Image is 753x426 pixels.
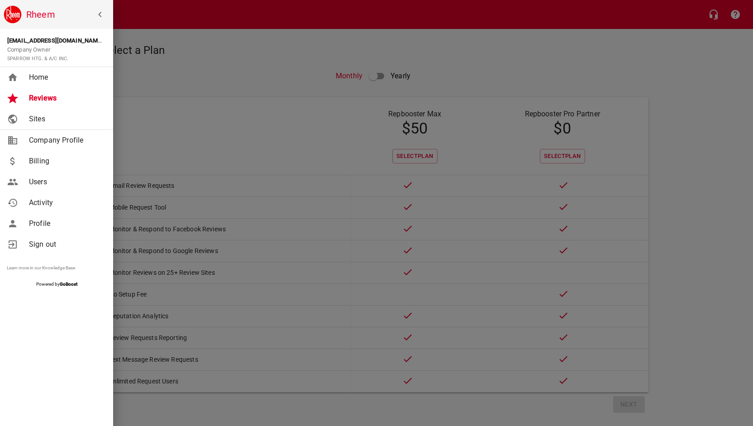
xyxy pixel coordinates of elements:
span: Reviews [29,93,102,104]
small: SPARROW HTG. & A/C INC. [7,56,68,62]
span: Sign out [29,239,102,250]
span: Users [29,177,102,187]
span: Sites [29,114,102,124]
span: Company Owner [7,46,68,62]
span: Profile [29,218,102,229]
a: Learn more in our Knowledge Base [7,265,75,270]
strong: GoBoost [60,282,77,287]
span: Activity [29,197,102,208]
strong: [EMAIL_ADDRESS][DOMAIN_NAME] [7,37,103,44]
span: Company Profile [29,135,102,146]
span: Billing [29,156,102,167]
span: Home [29,72,102,83]
span: Powered by [36,282,77,287]
h6: Rheem [26,7,110,22]
img: rheem.png [4,5,22,24]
